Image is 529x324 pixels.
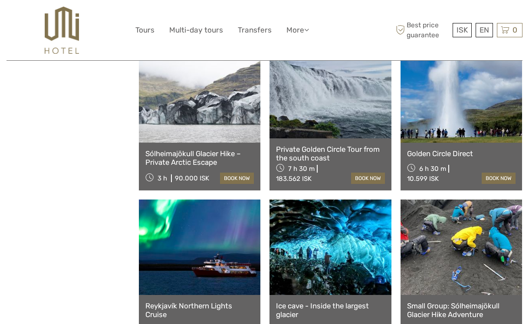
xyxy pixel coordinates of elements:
button: Open LiveChat chat widget [100,13,110,24]
a: book now [220,173,254,184]
a: book now [351,173,385,184]
a: Private Golden Circle Tour from the south coast [276,145,384,163]
span: 0 [511,26,519,34]
a: book now [482,173,516,184]
a: Golden Circle Direct [407,149,516,158]
div: 90.000 ISK [175,174,209,182]
span: ISK [457,26,468,34]
a: More [286,24,309,36]
a: Transfers [238,24,272,36]
a: Ice cave - Inside the largest glacier [276,301,384,319]
div: 10.599 ISK [407,175,439,183]
span: 6 h 30 m [419,165,446,173]
a: Reykjavík Northern Lights Cruise [145,301,254,319]
p: We're away right now. Please check back later! [12,15,98,22]
a: Sólheimajökull Glacier Hike – Private Arctic Escape [145,149,254,167]
span: 3 h [158,174,167,182]
a: Small Group: Sólheimajökull Glacier Hike Adventure [407,301,516,319]
img: 526-1e775aa5-7374-4589-9d7e-5793fb20bdfc_logo_big.jpg [45,7,79,54]
a: Multi-day tours [169,24,223,36]
div: EN [476,23,493,37]
span: Best price guarantee [394,20,450,39]
a: Tours [135,24,154,36]
span: 7 h 30 m [288,165,315,173]
div: 183.562 ISK [276,175,312,183]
